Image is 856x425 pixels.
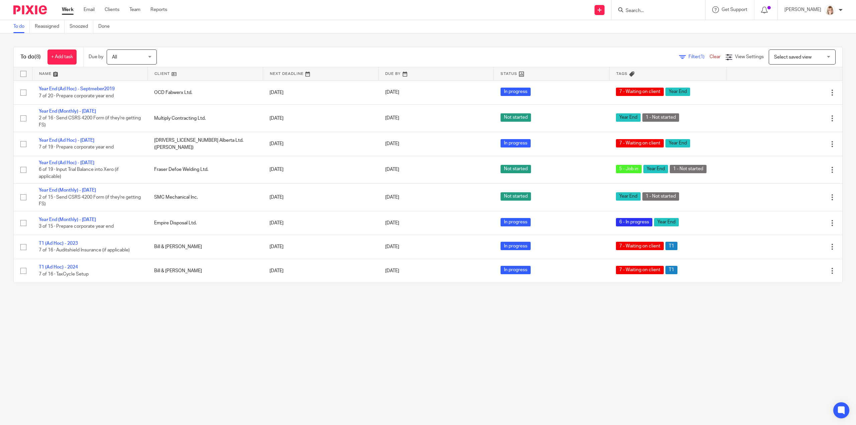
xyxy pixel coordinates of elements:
[616,139,664,147] span: 7 - Waiting on client
[39,161,94,165] a: Year End (Ad Hoc) - [DATE]
[39,145,114,150] span: 7 of 19 · Prepare corporate year end
[84,6,95,13] a: Email
[129,6,140,13] a: Team
[665,266,677,274] span: T1
[616,72,628,76] span: Tags
[735,55,764,59] span: View Settings
[699,55,705,59] span: (1)
[616,192,641,201] span: Year End
[39,272,89,277] span: 7 of 16 · TaxCycle Setup
[616,165,642,173] span: 5 - Job in
[39,241,78,246] a: T1 (Ad Hoc) - 2023
[20,54,41,61] h1: To do
[501,88,531,96] span: In progress
[112,55,117,60] span: All
[39,138,94,143] a: Year End (Ad Hoc) - [DATE]
[385,221,399,225] span: [DATE]
[150,6,167,13] a: Reports
[39,109,96,114] a: Year End (Monthly) - [DATE]
[13,20,30,33] a: To do
[47,49,77,65] a: + Add task
[385,90,399,95] span: [DATE]
[34,54,41,60] span: (8)
[616,113,641,122] span: Year End
[39,94,114,98] span: 7 of 20 · Prepare corporate year end
[147,259,263,283] td: Bill & [PERSON_NAME]
[263,259,378,283] td: [DATE]
[39,167,119,179] span: 6 of 19 · Input Trial Balance into Xero (if applicable)
[105,6,119,13] a: Clients
[89,54,103,60] p: Due by
[263,156,378,183] td: [DATE]
[385,116,399,121] span: [DATE]
[263,132,378,156] td: [DATE]
[39,195,141,207] span: 2 of 15 · Send CSRS 4200 Form (if they're getting FS)
[501,218,531,226] span: In progress
[385,195,399,200] span: [DATE]
[147,132,263,156] td: [DRIVERS_LICENSE_NUMBER] Alberta Ltd. ([PERSON_NAME])
[39,217,96,222] a: Year End (Monthly) - [DATE]
[147,235,263,259] td: Bill & [PERSON_NAME]
[70,20,93,33] a: Snoozed
[665,88,690,96] span: Year End
[263,235,378,259] td: [DATE]
[501,113,531,122] span: Not started
[263,211,378,235] td: [DATE]
[62,6,74,13] a: Work
[35,20,65,33] a: Reassigned
[665,242,677,250] span: T1
[784,6,821,13] p: [PERSON_NAME]
[13,5,47,14] img: Pixie
[616,218,652,226] span: 6 - In progress
[501,242,531,250] span: In progress
[722,7,747,12] span: Get Support
[642,113,679,122] span: 1 - Not started
[501,139,531,147] span: In progress
[642,192,679,201] span: 1 - Not started
[147,104,263,132] td: Multiply Contracting Ltd.
[147,156,263,183] td: Fraser Defoe Welding Ltd.
[385,244,399,249] span: [DATE]
[39,265,78,270] a: T1 (Ad Hoc) - 2024
[501,192,531,201] span: Not started
[39,224,114,229] span: 3 of 15 · Prepare corporate year end
[825,5,835,15] img: Tayler%20Headshot%20Compressed%20Resized%202.jpg
[385,142,399,146] span: [DATE]
[616,88,664,96] span: 7 - Waiting on client
[501,165,531,173] span: Not started
[147,81,263,104] td: OCD Fabwerx Ltd.
[688,55,710,59] span: Filter
[263,81,378,104] td: [DATE]
[39,248,130,253] span: 7 of 16 · Auditshield Insurance (if applicable)
[147,211,263,235] td: Empire Disposal Ltd.
[263,184,378,211] td: [DATE]
[643,165,668,173] span: Year End
[263,104,378,132] td: [DATE]
[710,55,721,59] a: Clear
[665,139,690,147] span: Year End
[39,188,96,193] a: Year End (Monthly) - [DATE]
[98,20,115,33] a: Done
[39,87,115,91] a: Year End (Ad Hoc) - Septmeber2019
[774,55,812,60] span: Select saved view
[385,269,399,273] span: [DATE]
[616,242,664,250] span: 7 - Waiting on client
[670,165,707,173] span: 1 - Not started
[385,167,399,172] span: [DATE]
[625,8,685,14] input: Search
[501,266,531,274] span: In progress
[654,218,679,226] span: Year End
[147,184,263,211] td: SMC Mechanical Inc.
[39,116,141,128] span: 2 of 16 · Send CSRS 4200 Form (if they're getting FS)
[616,266,664,274] span: 7 - Waiting on client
